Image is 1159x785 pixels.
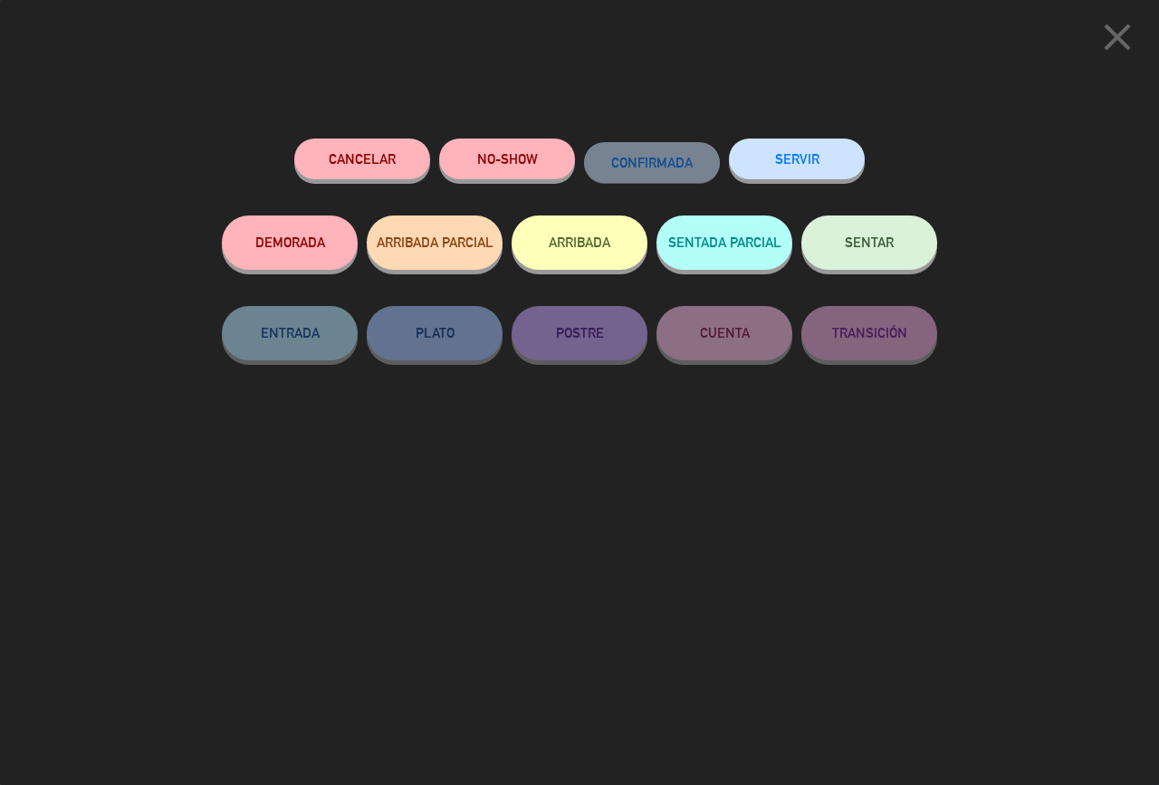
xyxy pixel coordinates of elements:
button: NO-SHOW [439,139,575,179]
button: DEMORADA [222,215,358,270]
button: close [1089,14,1145,67]
button: TRANSICIÓN [801,306,937,360]
button: SENTADA PARCIAL [656,215,792,270]
button: PLATO [367,306,503,360]
button: SENTAR [801,215,937,270]
button: SERVIR [729,139,865,179]
button: POSTRE [512,306,647,360]
span: ARRIBADA PARCIAL [377,235,493,250]
button: CONFIRMADA [584,142,720,183]
button: Cancelar [294,139,430,179]
span: CONFIRMADA [611,155,693,170]
button: ARRIBADA PARCIAL [367,215,503,270]
button: ENTRADA [222,306,358,360]
span: SENTAR [845,235,894,250]
button: CUENTA [656,306,792,360]
button: ARRIBADA [512,215,647,270]
i: close [1095,14,1140,60]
